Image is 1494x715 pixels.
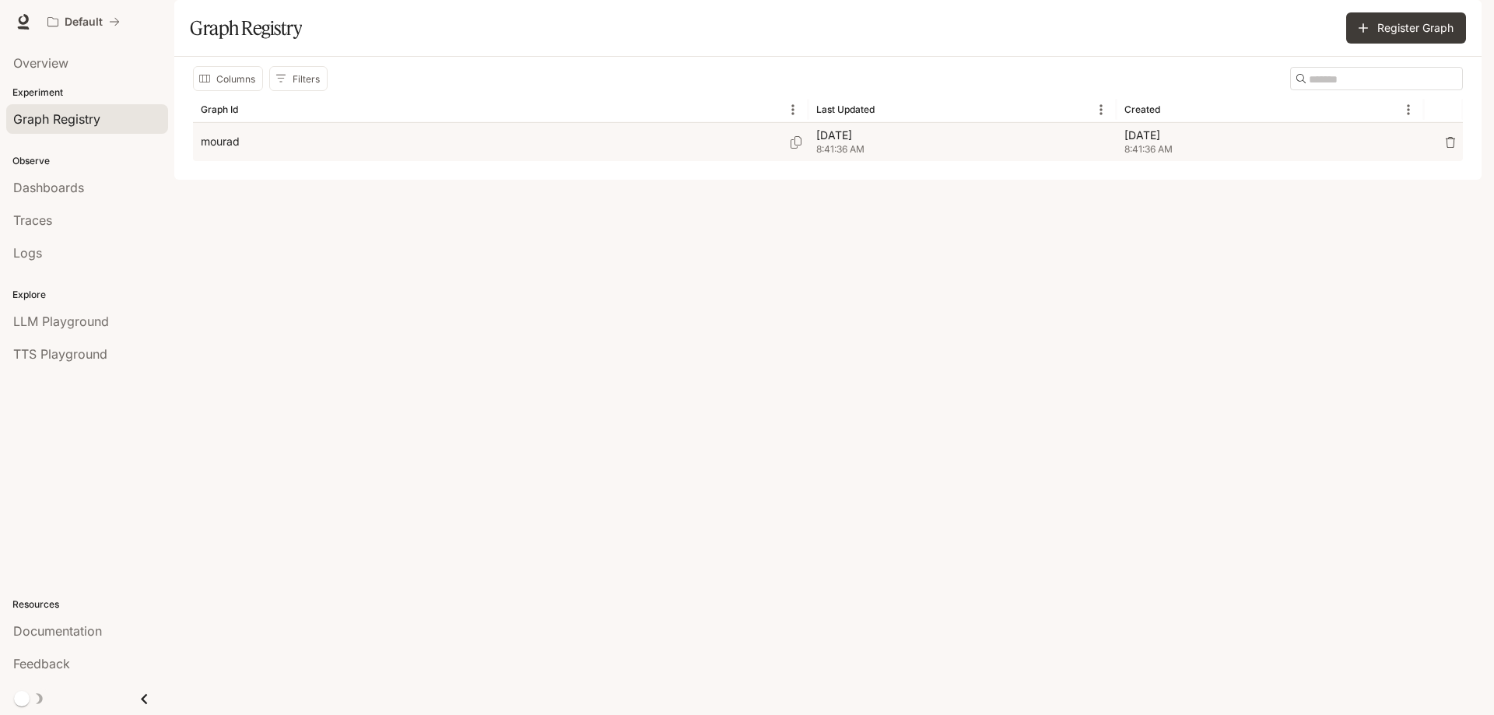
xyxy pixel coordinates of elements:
button: All workspaces [40,6,127,37]
button: Select columns [193,66,263,91]
button: Copy Graph Id [784,130,808,155]
p: Default [65,16,103,29]
span: 8:41:36 AM [1124,142,1417,157]
button: Show filters [269,66,328,91]
h1: Graph Registry [190,12,302,44]
button: Sort [1162,98,1185,121]
button: Menu [1397,98,1420,121]
button: Sort [240,98,263,121]
p: mourad [201,134,240,149]
button: Sort [876,98,900,121]
div: Last Updated [816,103,875,115]
button: Register Graph [1346,12,1466,44]
div: Created [1124,103,1160,115]
span: 8:41:36 AM [816,142,1109,157]
div: Graph Id [201,103,238,115]
button: Menu [781,98,805,121]
button: Menu [1089,98,1113,121]
p: [DATE] [1124,128,1417,143]
div: Search [1290,67,1463,90]
p: [DATE] [816,128,1109,143]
